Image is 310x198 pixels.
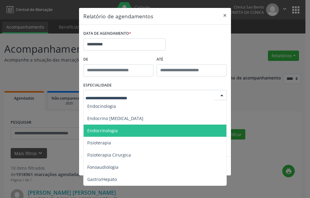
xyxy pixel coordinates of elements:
span: Endocrino [MEDICAL_DATA] [87,115,143,121]
span: Fisioterapia [87,140,111,146]
span: Fonoaudiologia [87,164,118,170]
label: De [83,55,153,64]
label: DATA DE AGENDAMENTO [83,29,131,38]
button: Close [219,8,231,23]
span: Endocinologia [87,103,116,109]
span: Gastro/Hepato [87,176,117,182]
label: ESPECIALIDADE [83,81,112,90]
span: Endocrinologia [87,128,118,133]
label: ATÉ [157,55,227,64]
h5: Relatório de agendamentos [83,12,153,20]
span: Fisioterapia Cirurgica [87,152,131,158]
